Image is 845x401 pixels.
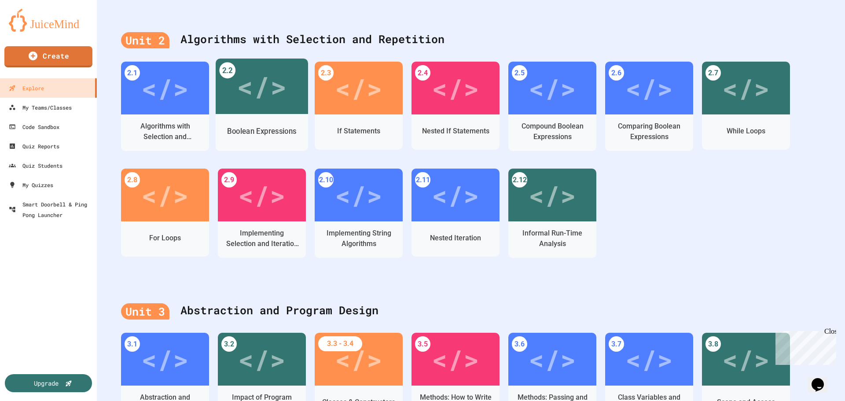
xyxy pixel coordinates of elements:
div: </> [529,68,576,108]
div: Nested If Statements [422,126,489,136]
div: </> [625,68,673,108]
div: Smart Doorbell & Ping Pong Launcher [9,199,93,220]
div: </> [432,339,479,379]
div: Algorithms with Selection and Repetition [128,121,202,142]
div: 3.5 [415,336,430,352]
div: Unit 3 [121,303,169,320]
div: </> [432,175,479,215]
div: </> [335,175,382,215]
div: 3.1 [125,336,140,352]
div: Algorithms with Selection and Repetition [121,22,821,57]
div: My Teams/Classes [9,102,72,113]
div: 2.8 [125,172,140,188]
div: 3.2 [221,336,237,352]
div: 2.4 [415,65,430,81]
div: Compound Boolean Expressions [515,121,590,142]
div: 2.5 [512,65,527,81]
div: 2.10 [318,172,334,188]
div: 3.7 [609,336,624,352]
div: </> [432,68,479,108]
div: </> [335,68,382,108]
div: Comparing Boolean Expressions [612,121,687,142]
div: Unit 2 [121,32,169,49]
div: Boolean Expressions [227,126,297,137]
div: Upgrade [34,379,59,388]
div: 2.2 [219,63,235,79]
div: Quiz Students [9,160,62,171]
div: </> [237,66,287,107]
div: Explore [9,83,44,93]
div: My Quizzes [9,180,53,190]
div: 2.7 [705,65,721,81]
div: </> [722,68,770,108]
img: logo-orange.svg [9,9,88,32]
div: 3.8 [705,336,721,352]
div: </> [238,339,286,379]
div: </> [529,339,576,379]
a: Create [4,46,92,67]
div: Nested Iteration [430,233,481,243]
div: While Loops [727,126,765,136]
div: </> [335,339,382,379]
div: Abstraction and Program Design [121,293,821,328]
div: 3.6 [512,336,527,352]
iframe: chat widget [808,366,836,392]
div: 2.11 [415,172,430,188]
div: 2.1 [125,65,140,81]
div: 2.6 [609,65,624,81]
div: Code Sandbox [9,121,59,132]
div: For Loops [149,233,181,243]
div: </> [529,175,576,215]
div: </> [141,175,189,215]
div: Quiz Reports [9,141,59,151]
div: Implementing String Algorithms [321,228,396,249]
iframe: chat widget [772,327,836,365]
div: Chat with us now!Close [4,4,61,56]
div: </> [625,339,673,379]
div: 3.3 - 3.4 [318,336,362,351]
div: </> [238,175,286,215]
div: </> [141,68,189,108]
div: 2.3 [318,65,334,81]
div: </> [722,339,770,379]
div: 2.12 [512,172,527,188]
div: </> [141,339,189,379]
div: Informal Run-Time Analysis [515,228,590,249]
div: 2.9 [221,172,237,188]
div: Implementing Selection and Iteration Algorithms [224,228,299,249]
div: If Statements [337,126,380,136]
